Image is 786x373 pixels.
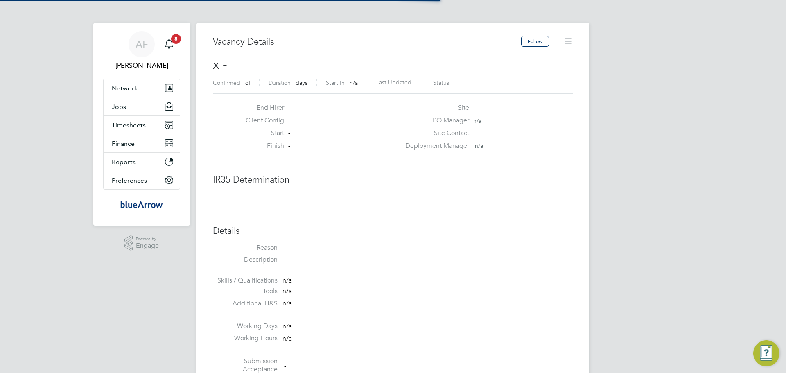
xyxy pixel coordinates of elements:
label: Additional H&S [213,299,278,308]
span: x - [213,57,227,72]
a: Powered byEngage [124,235,159,251]
span: - [288,142,290,149]
label: Deployment Manager [400,142,469,150]
h3: Vacancy Details [213,36,521,48]
span: n/a [350,79,358,86]
span: n/a [475,142,483,149]
span: 8 [171,34,181,44]
span: Engage [136,242,159,249]
span: Timesheets [112,121,146,129]
button: Follow [521,36,549,47]
span: of [245,79,250,86]
nav: Main navigation [93,23,190,226]
span: Powered by [136,235,159,242]
label: Skills / Qualifications [213,276,278,285]
h3: Details [213,225,573,237]
button: Reports [104,153,180,171]
label: Reason [213,244,278,252]
span: n/a [282,322,292,330]
label: Description [213,255,278,264]
label: Site [400,104,469,112]
span: n/a [282,335,292,343]
span: Aimee Folan [103,61,180,70]
span: Finance [112,140,135,147]
label: PO Manager [400,116,469,125]
img: bluearrow-logo-retina.png [120,198,163,211]
a: Go to home page [103,198,180,211]
span: n/a [282,299,292,307]
span: Jobs [112,103,126,111]
span: Preferences [112,176,147,184]
button: Timesheets [104,116,180,134]
span: - [288,129,290,137]
button: Preferences [104,171,180,189]
span: n/a [473,117,481,124]
span: n/a [282,287,292,295]
label: Finish [239,142,284,150]
button: Finance [104,134,180,152]
label: Status [433,79,449,86]
label: Start In [326,79,345,86]
label: Last Updated [376,79,411,86]
label: Duration [269,79,291,86]
span: AF [136,39,148,50]
label: End Hirer [239,104,284,112]
h3: IR35 Determination [213,174,573,186]
a: 8 [161,31,177,57]
a: AF[PERSON_NAME] [103,31,180,70]
label: Working Hours [213,334,278,343]
span: - [284,362,286,370]
span: days [296,79,307,86]
span: Reports [112,158,136,166]
button: Network [104,79,180,97]
label: Start [239,129,284,138]
button: Engage Resource Center [753,340,779,366]
label: Working Days [213,322,278,330]
label: Tools [213,287,278,296]
label: Confirmed [213,79,240,86]
label: Site Contact [400,129,469,138]
span: n/a [282,276,292,285]
label: Client Config [239,116,284,125]
span: Network [112,84,138,92]
button: Jobs [104,97,180,115]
